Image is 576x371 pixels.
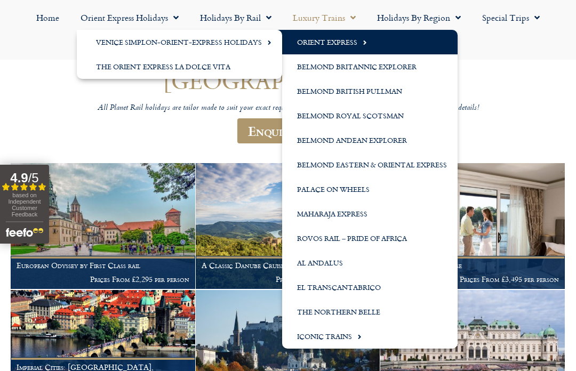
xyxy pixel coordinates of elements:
a: Palace on Wheels [282,177,458,201]
a: Iconic Trains [282,324,458,349]
p: Prices from £1,895 per person [202,275,374,284]
h1: Luxury Danube Cruise [386,261,559,270]
a: Belmond Andean Explorer [282,128,458,152]
a: Luxury Danube Cruise Prices From £3,495 per person [380,163,565,289]
a: Luxury Trains [282,5,366,30]
a: The Orient Express La Dolce Vita [77,54,282,79]
a: El Transcantabrico [282,275,458,300]
a: Belmond British Pullman [282,79,458,103]
p: All Planet Rail holidays are tailor made to suit your exact requirements and departure dates. Ple... [32,103,544,114]
p: Prices From £3,495 per person [386,275,559,284]
a: Orient Express [282,30,458,54]
h1: European Odyssey by First Class rail [17,261,189,270]
h1: A Classic Danube Cruise [202,261,374,270]
a: Holidays by Rail [189,5,282,30]
a: Belmond Eastern & Oriental Express [282,152,458,177]
p: Prices From £2,295 per person [17,275,189,284]
a: Rovos Rail – Pride of Africa [282,226,458,251]
a: Home [26,5,70,30]
a: Special Trips [471,5,550,30]
a: Holidays by Region [366,5,471,30]
a: European Odyssey by First Class rail Prices From £2,295 per person [11,163,196,289]
a: Maharaja Express [282,201,458,226]
a: A Classic Danube Cruise Prices from £1,895 per person [196,163,381,289]
a: Enquire Now [237,118,339,143]
a: Belmond Royal Scotsman [282,103,458,128]
a: Al Andalus [282,251,458,275]
a: Orient Express Holidays [70,5,189,30]
a: Belmond Britannic Explorer [282,54,458,79]
ul: Orient Express [77,30,282,79]
a: The Northern Belle [282,300,458,324]
a: Venice Simplon-Orient-Express Holidays [77,30,282,54]
ul: Luxury Trains [282,30,458,349]
nav: Menu [5,5,571,54]
h1: [GEOGRAPHIC_DATA] [32,68,544,93]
